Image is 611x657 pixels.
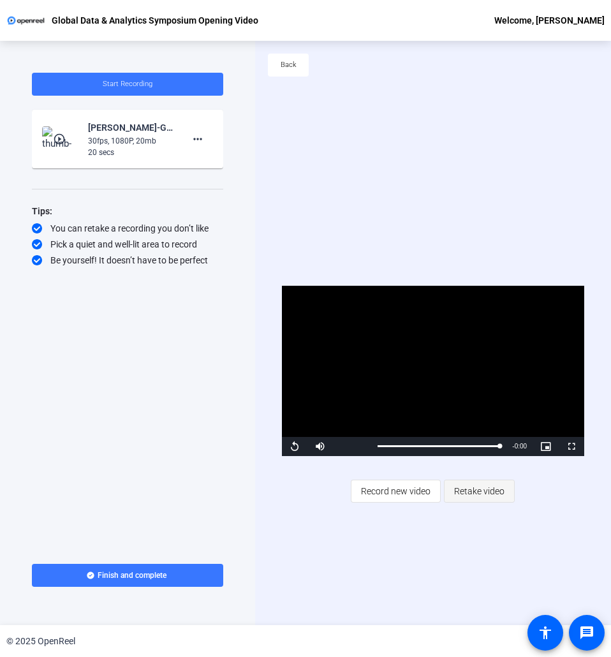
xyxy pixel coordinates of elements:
[103,80,152,88] span: Start Recording
[579,625,594,640] mat-icon: message
[32,73,223,96] button: Start Recording
[88,147,173,158] div: 20 secs
[32,564,223,587] button: Finish and complete
[268,54,309,77] button: Back
[307,437,333,456] button: Mute
[512,443,514,450] span: -
[351,480,441,503] button: Record new video
[378,445,499,447] div: Progress Bar
[538,625,553,640] mat-icon: accessibility
[52,13,258,28] p: Global Data & Analytics Symposium Opening Video
[190,131,205,147] mat-icon: more_horiz
[88,135,173,147] div: 30fps, 1080P, 20mb
[281,55,297,75] span: Back
[444,480,515,503] button: Retake video
[533,437,559,456] button: Picture-in-Picture
[32,222,223,235] div: You can retake a recording you don’t like
[42,126,80,152] img: thumb-nail
[282,437,307,456] button: Replay
[53,133,68,145] mat-icon: play_circle_outline
[32,254,223,267] div: Be yourself! It doesn’t have to be perfect
[494,13,605,28] div: Welcome, [PERSON_NAME]
[32,203,223,219] div: Tips:
[515,443,527,450] span: 0:00
[361,479,431,503] span: Record new video
[6,14,45,27] img: OpenReel logo
[32,238,223,251] div: Pick a quiet and well-lit area to record
[6,635,75,648] div: © 2025 OpenReel
[88,120,173,135] div: [PERSON_NAME]-Global Data - Analytics Symposium Reel-Global Data - Analytics Symposium Opening Vi...
[559,437,584,456] button: Fullscreen
[454,479,504,503] span: Retake video
[98,570,166,580] span: Finish and complete
[282,286,584,456] div: Video Player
